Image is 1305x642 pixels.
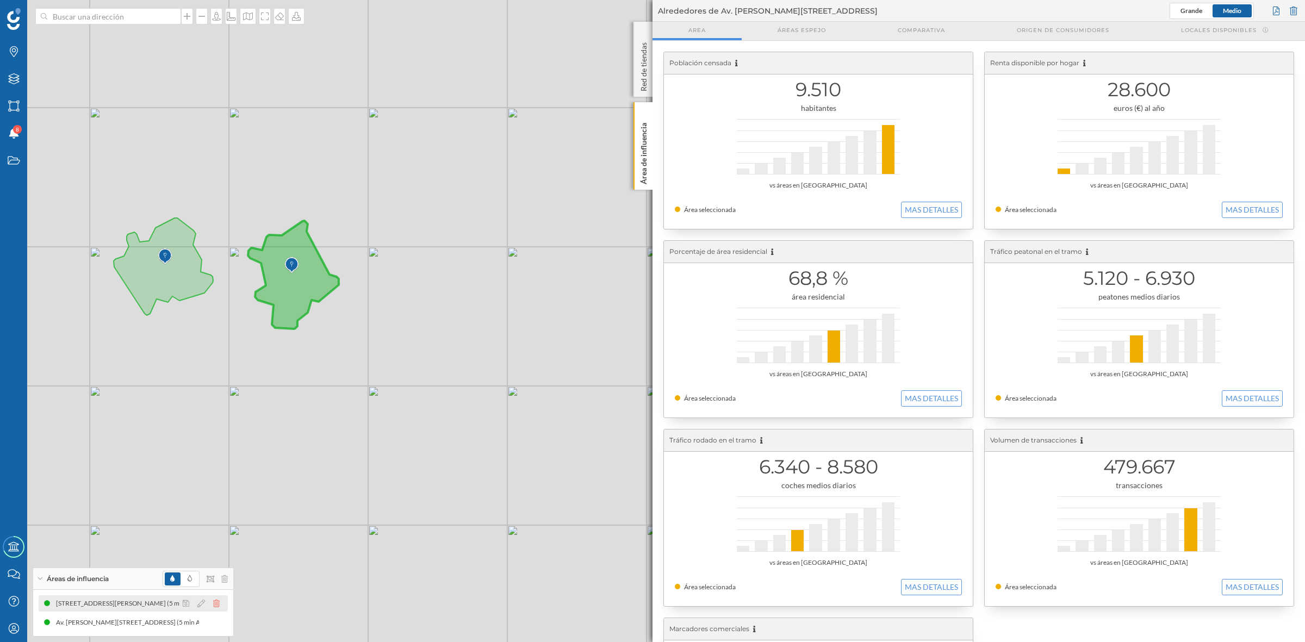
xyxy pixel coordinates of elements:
span: Comparativa [898,26,945,34]
button: MAS DETALLES [1222,579,1283,595]
div: Tráfico peatonal en el tramo [985,241,1294,263]
span: Área seleccionada [1005,205,1057,214]
span: Grande [1180,7,1202,15]
div: Porcentaje de área residencial [664,241,973,263]
img: Marker [158,246,172,267]
div: Tráfico rodado en el tramo [664,429,973,452]
span: Áreas de influencia [47,574,109,584]
span: Área seleccionada [1005,583,1057,591]
button: MAS DETALLES [901,579,962,595]
div: coches medios diarios [675,480,962,491]
div: Av. [PERSON_NAME][STREET_ADDRESS] (5 min Andando) [48,617,222,628]
h1: 9.510 [675,79,962,100]
div: vs áreas en [GEOGRAPHIC_DATA] [675,557,962,568]
span: Medio [1223,7,1241,15]
span: Área seleccionada [1005,394,1057,402]
button: MAS DETALLES [1222,390,1283,407]
span: Soporte [22,8,60,17]
h1: 6.340 - 8.580 [675,457,962,477]
div: vs áreas en [GEOGRAPHIC_DATA] [996,180,1283,191]
img: Marker [285,254,299,276]
div: Población censada [664,52,973,74]
div: peatones medios diarios [996,291,1283,302]
button: MAS DETALLES [901,390,962,407]
div: habitantes [675,103,962,114]
div: vs áreas en [GEOGRAPHIC_DATA] [996,557,1283,568]
p: Red de tiendas [638,38,649,91]
button: MAS DETALLES [901,202,962,218]
div: transacciones [996,480,1283,491]
span: Área seleccionada [684,394,736,402]
button: MAS DETALLES [1222,202,1283,218]
p: Área de influencia [638,119,649,184]
span: Area [688,26,706,34]
div: Renta disponible por hogar [985,52,1294,74]
span: Locales disponibles [1181,26,1257,34]
span: Área seleccionada [684,205,736,214]
span: 8 [16,124,19,135]
span: Áreas espejo [778,26,826,34]
div: vs áreas en [GEOGRAPHIC_DATA] [675,180,962,191]
span: Origen de consumidores [1017,26,1109,34]
div: Marcadores comerciales [664,618,973,640]
div: vs áreas en [GEOGRAPHIC_DATA] [675,369,962,379]
span: Área seleccionada [684,583,736,591]
div: [STREET_ADDRESS][PERSON_NAME] (5 min Andando) [56,598,220,609]
h1: 28.600 [996,79,1283,100]
div: Volumen de transacciones [985,429,1294,452]
div: euros (€) al año [996,103,1283,114]
h1: 68,8 % [675,268,962,289]
h1: 5.120 - 6.930 [996,268,1283,289]
div: vs áreas en [GEOGRAPHIC_DATA] [996,369,1283,379]
span: Alrededores de Av. [PERSON_NAME][STREET_ADDRESS] [658,5,878,16]
h1: 479.667 [996,457,1283,477]
img: Geoblink Logo [7,8,21,30]
div: área residencial [675,291,962,302]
